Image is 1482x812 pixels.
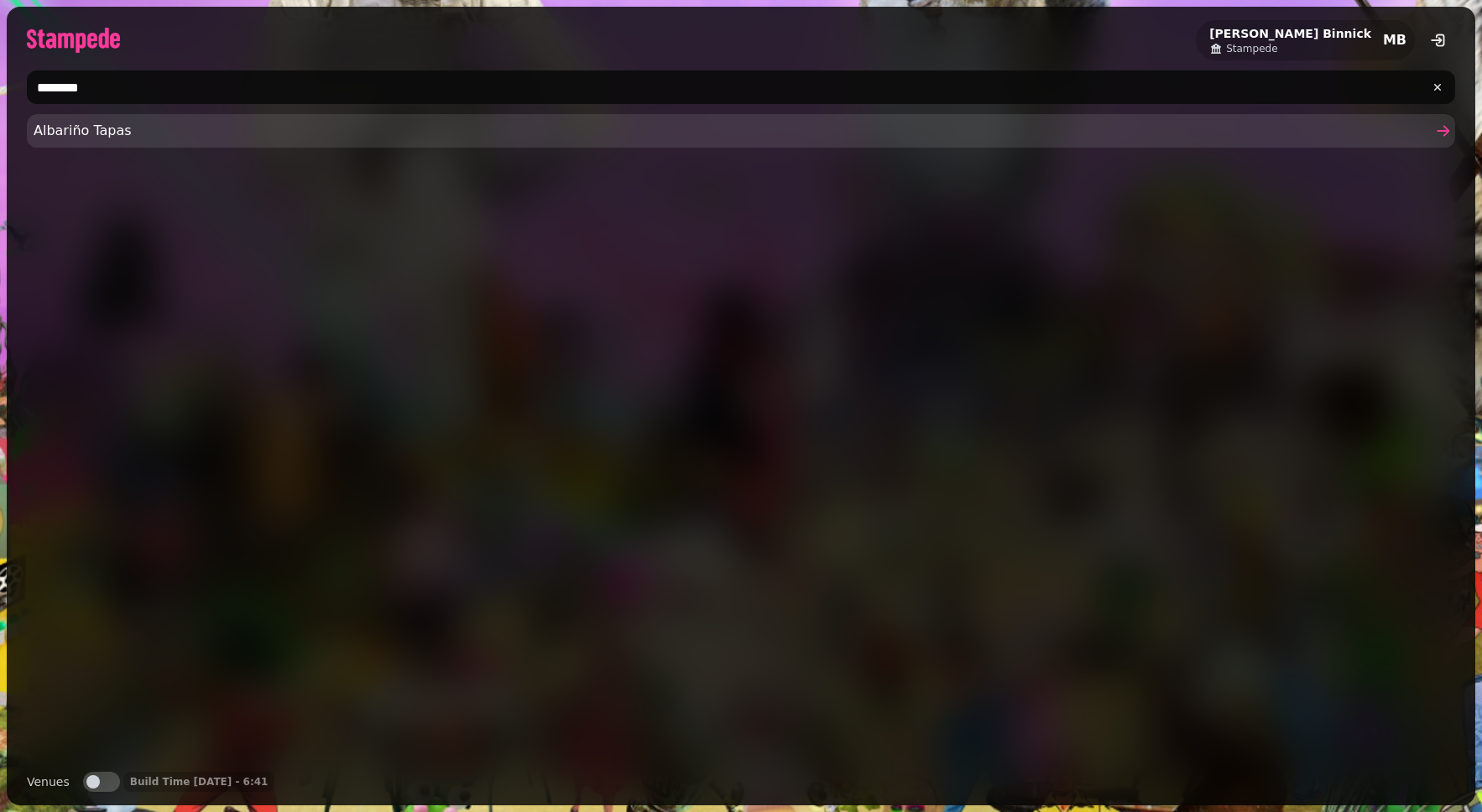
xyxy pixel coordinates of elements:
span: MB [1383,34,1406,47]
span: Stampede [1226,42,1277,55]
span: Albariño Tapas [34,121,1432,141]
button: logout [1422,23,1455,57]
img: logo [27,28,120,53]
a: Albariño Tapas [27,114,1455,148]
h2: [PERSON_NAME] Binnick [1209,25,1371,42]
a: Stampede [1209,42,1371,55]
p: Build Time [DATE] - 6:41 [130,775,269,789]
label: Venues [27,772,70,792]
button: clear [1423,73,1452,101]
